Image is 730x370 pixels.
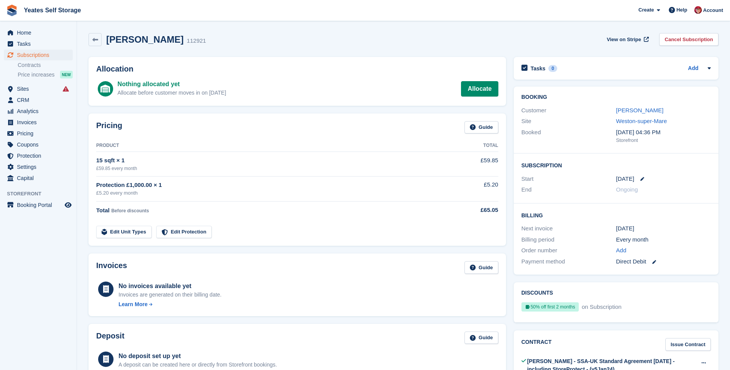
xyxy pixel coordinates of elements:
[445,206,498,215] div: £65.05
[63,200,73,210] a: Preview store
[7,190,77,198] span: Storefront
[4,162,73,172] a: menu
[521,94,711,100] h2: Booking
[60,71,73,78] div: NEW
[17,117,63,128] span: Invoices
[604,33,650,46] a: View on Stripe
[119,291,222,299] div: Invoices are generated on their billing date.
[96,165,445,172] div: £59.85 every month
[17,200,63,210] span: Booking Portal
[119,300,222,308] a: Learn More
[117,80,226,89] div: Nothing allocated yet
[4,38,73,49] a: menu
[18,71,55,78] span: Price increases
[638,6,654,14] span: Create
[616,137,711,144] div: Storefront
[521,128,616,144] div: Booked
[445,176,498,201] td: £5.20
[17,50,63,60] span: Subscriptions
[694,6,702,14] img: Wendie Tanner
[96,207,110,213] span: Total
[4,173,73,183] a: menu
[17,150,63,161] span: Protection
[6,5,18,16] img: stora-icon-8386f47178a22dfd0bd8f6a31ec36ba5ce8667c1dd55bd0f319d3a0aa187defe.svg
[4,50,73,60] a: menu
[461,81,498,97] a: Allocate
[119,361,277,369] p: A deposit can be created here or directly from Storefront bookings.
[96,140,445,152] th: Product
[616,175,634,183] time: 2025-10-14 00:00:00 UTC
[4,27,73,38] a: menu
[616,118,667,124] a: Weston-super-Mare
[17,38,63,49] span: Tasks
[4,117,73,128] a: menu
[4,139,73,150] a: menu
[580,303,621,310] span: on Subscription
[445,152,498,176] td: £59.85
[677,6,687,14] span: Help
[156,226,212,238] a: Edit Protection
[117,89,226,97] div: Allocate before customer moves in on [DATE]
[17,83,63,94] span: Sites
[521,235,616,244] div: Billing period
[96,226,152,238] a: Edit Unit Types
[18,62,73,69] a: Contracts
[616,257,711,266] div: Direct Debit
[521,185,616,194] div: End
[665,338,711,351] a: Issue Contract
[17,162,63,172] span: Settings
[96,189,445,197] div: £5.20 every month
[4,150,73,161] a: menu
[17,27,63,38] span: Home
[96,261,127,274] h2: Invoices
[521,246,616,255] div: Order number
[616,107,663,113] a: [PERSON_NAME]
[63,86,69,92] i: Smart entry sync failures have occurred
[521,106,616,115] div: Customer
[106,34,184,45] h2: [PERSON_NAME]
[521,211,711,219] h2: Billing
[96,65,498,73] h2: Allocation
[521,117,616,126] div: Site
[607,36,641,43] span: View on Stripe
[17,95,63,105] span: CRM
[18,70,73,79] a: Price increases NEW
[548,65,557,72] div: 0
[4,83,73,94] a: menu
[659,33,718,46] a: Cancel Subscription
[703,7,723,14] span: Account
[4,128,73,139] a: menu
[521,175,616,183] div: Start
[464,332,498,344] a: Guide
[4,95,73,105] a: menu
[521,338,552,351] h2: Contract
[17,128,63,139] span: Pricing
[521,302,579,312] div: 50% off first 2 months
[521,257,616,266] div: Payment method
[96,156,445,165] div: 15 sqft × 1
[17,139,63,150] span: Coupons
[616,224,711,233] div: [DATE]
[616,186,638,193] span: Ongoing
[119,352,277,361] div: No deposit set up yet
[521,224,616,233] div: Next invoice
[96,121,122,134] h2: Pricing
[17,173,63,183] span: Capital
[616,246,626,255] a: Add
[616,128,711,137] div: [DATE] 04:36 PM
[96,181,445,190] div: Protection £1,000.00 × 1
[119,282,222,291] div: No invoices available yet
[187,37,206,45] div: 112921
[464,261,498,274] a: Guide
[17,106,63,117] span: Analytics
[688,64,698,73] a: Add
[531,65,546,72] h2: Tasks
[616,235,711,244] div: Every month
[521,290,711,296] h2: Discounts
[111,208,149,213] span: Before discounts
[521,161,711,169] h2: Subscription
[96,332,124,344] h2: Deposit
[4,106,73,117] a: menu
[21,4,84,17] a: Yeates Self Storage
[4,200,73,210] a: menu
